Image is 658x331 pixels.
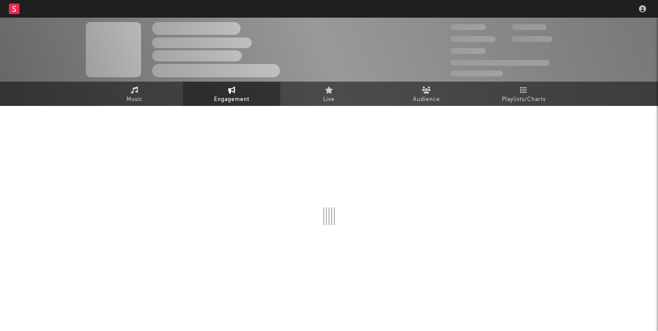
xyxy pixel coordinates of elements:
a: Music [86,82,183,106]
span: 1,000,000 [512,36,552,42]
a: Engagement [183,82,280,106]
a: Audience [378,82,475,106]
span: Jump Score: 85.0 [451,71,503,76]
span: Playlists/Charts [502,94,546,105]
a: Live [280,82,378,106]
span: Audience [413,94,440,105]
span: 300,000 [451,24,486,30]
span: Music [126,94,143,105]
span: Engagement [214,94,249,105]
span: 50,000,000 [451,36,496,42]
span: 50,000,000 Monthly Listeners [451,60,550,66]
a: Playlists/Charts [475,82,572,106]
span: Live [323,94,335,105]
span: 100,000 [512,24,547,30]
span: 100,000 [451,48,486,54]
